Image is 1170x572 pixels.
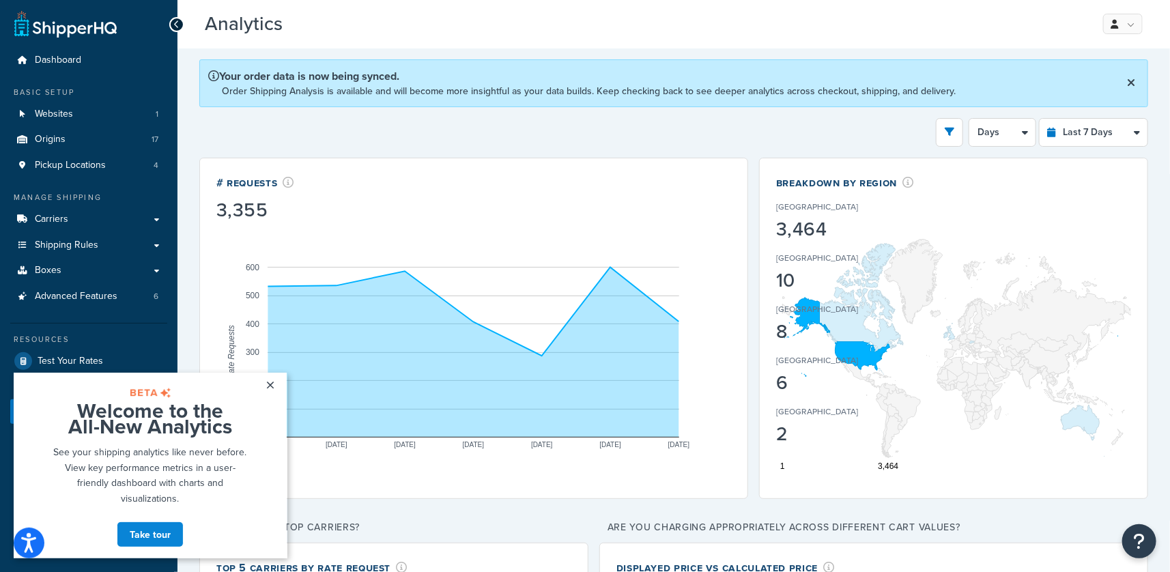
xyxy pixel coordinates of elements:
[246,291,259,300] text: 500
[10,48,167,73] a: Dashboard
[246,347,259,357] text: 300
[10,127,167,152] a: Origins17
[668,441,690,448] text: [DATE]
[776,322,900,341] div: 8
[10,207,167,232] a: Carriers
[286,18,332,34] span: Beta
[10,284,167,309] a: Advanced Features6
[780,461,785,471] text: 1
[10,233,167,258] a: Shipping Rules
[227,325,236,379] text: Rate Requests
[154,160,158,171] span: 4
[10,127,167,152] li: Origins
[776,271,900,290] div: 10
[35,109,73,120] span: Websites
[216,201,294,220] div: 3,355
[776,220,900,239] div: 3,464
[878,461,898,471] text: 3,464
[10,258,167,283] a: Boxes
[776,303,858,315] p: [GEOGRAPHIC_DATA]
[35,240,98,251] span: Shipping Rules
[37,72,236,133] p: See your shipping analytics like never before. View key performance metrics in a user-friendly da...
[776,373,900,392] div: 6
[10,284,167,309] li: Advanced Features
[776,219,1131,478] svg: A chart.
[776,405,858,418] p: [GEOGRAPHIC_DATA]
[152,134,158,145] span: 17
[1122,524,1156,558] button: Open Resource Center
[776,252,858,264] p: [GEOGRAPHIC_DATA]
[38,356,103,367] span: Test Your Rates
[776,425,900,444] div: 2
[10,102,167,127] a: Websites1
[35,291,117,302] span: Advanced Features
[10,102,167,127] li: Websites
[205,14,1080,35] h3: Analytics
[154,291,158,302] span: 6
[63,23,210,53] span: Welcome to the
[55,39,218,68] span: All-New Analytics
[199,518,588,537] p: What are the top carriers?
[222,84,956,98] p: Order Shipping Analysis is available and will become more insightful as your data builds. Keep ch...
[208,68,956,84] p: Your order data is now being synced.
[35,134,66,145] span: Origins
[936,118,963,147] button: open filter drawer
[246,319,259,328] text: 400
[326,441,347,448] text: [DATE]
[10,399,167,424] a: Analytics
[776,201,858,213] p: [GEOGRAPHIC_DATA]
[35,265,61,276] span: Boxes
[246,262,259,272] text: 600
[599,518,1148,537] p: Are you charging appropriately across different cart values?
[10,349,167,373] a: Test Your Rates
[10,374,167,399] a: Marketplace
[599,441,621,448] text: [DATE]
[156,109,158,120] span: 1
[776,175,914,190] div: Breakdown by Region
[10,192,167,203] div: Manage Shipping
[10,87,167,98] div: Basic Setup
[10,153,167,178] li: Pickup Locations
[463,441,485,448] text: [DATE]
[10,425,167,449] a: Help Docs
[35,214,68,225] span: Carriers
[394,441,416,448] text: [DATE]
[103,149,170,175] a: Take tour
[216,223,731,482] svg: A chart.
[35,55,81,66] span: Dashboard
[10,334,167,345] div: Resources
[10,153,167,178] a: Pickup Locations4
[35,160,106,171] span: Pickup Locations
[531,441,553,448] text: [DATE]
[776,354,858,367] p: [GEOGRAPHIC_DATA]
[216,175,294,190] div: # Requests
